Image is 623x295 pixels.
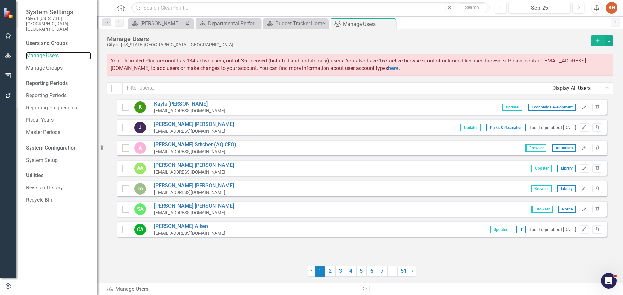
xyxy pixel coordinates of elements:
[508,2,571,14] button: Sep-25
[530,226,576,233] div: Last Login about [DATE]
[367,266,377,277] a: 6
[154,182,234,189] a: [PERSON_NAME] [PERSON_NAME]
[490,226,510,233] span: Updater
[134,224,146,235] div: CA
[140,19,183,28] div: [PERSON_NAME]'s Home
[26,64,91,72] a: Manage Groups
[356,266,367,277] a: 5
[552,85,602,92] div: Display All Users
[26,117,91,124] a: Fiscal Years
[412,268,413,274] span: ›
[154,202,234,210] a: [PERSON_NAME] [PERSON_NAME]
[325,266,336,277] a: 2
[26,16,91,32] small: City of [US_STATE][GEOGRAPHIC_DATA], [GEOGRAPHIC_DATA]
[456,3,488,12] button: Search
[516,226,526,233] span: IT
[134,101,146,113] div: K
[111,58,586,71] span: Your Unlimited Plan account has 134 active users, out of 35 licensed (both full and update-only) ...
[502,104,522,111] span: Updater
[388,65,399,71] a: here
[197,19,259,28] a: Departmental Performance Plans - 3 Columns
[154,162,234,169] a: [PERSON_NAME] [PERSON_NAME]
[26,52,91,60] a: Manage Users
[106,286,355,293] div: Manage Users
[486,124,526,131] span: Parks & Recreation
[26,40,91,47] div: Users and Groups
[601,273,617,289] iframe: Intercom live chat
[525,144,546,152] span: Browser
[460,124,481,131] span: Updater
[531,206,553,213] span: Browser
[134,163,146,174] div: AA
[275,19,326,28] div: Budget Tracker Home
[154,210,234,216] div: [EMAIL_ADDRESS][DOMAIN_NAME]
[154,230,225,236] div: [EMAIL_ADDRESS][DOMAIN_NAME]
[606,2,617,14] button: KH
[511,4,568,12] div: Sep-25
[154,108,225,114] div: [EMAIL_ADDRESS][DOMAIN_NAME]
[154,128,234,134] div: [EMAIL_ADDRESS][DOMAIN_NAME]
[134,142,146,154] div: A
[26,104,91,112] a: Reporting Frequencies
[154,100,225,108] a: Kayla [PERSON_NAME]
[26,80,91,87] div: Reporting Periods
[530,124,576,130] div: Last Login about [DATE]
[154,189,234,196] div: [EMAIL_ADDRESS][DOMAIN_NAME]
[528,104,576,111] span: Economic Development
[154,121,234,128] a: [PERSON_NAME] [PERSON_NAME]
[558,206,576,213] span: Police
[336,266,346,277] a: 3
[26,197,91,204] a: Recycle Bin
[107,35,587,42] div: Manage Users
[531,165,552,172] span: Updater
[26,92,91,99] a: Reporting Periods
[26,129,91,136] a: Master Periods
[208,19,259,28] div: Departmental Performance Plans - 3 Columns
[343,20,394,28] div: Manage Users
[154,149,236,155] div: [EMAIL_ADDRESS][DOMAIN_NAME]
[26,157,91,164] a: System Setup
[315,266,325,277] span: 1
[107,42,587,47] div: City of [US_STATE][GEOGRAPHIC_DATA], [GEOGRAPHIC_DATA]
[26,8,91,16] span: System Settings
[154,223,225,230] a: [PERSON_NAME] Aiken
[346,266,356,277] a: 4
[134,183,146,195] div: TA
[557,185,576,192] span: Library
[134,203,146,215] div: SA
[311,268,312,274] span: ‹
[26,144,91,152] div: System Configuration
[465,5,479,10] span: Search
[122,82,548,94] input: Filter Users...
[377,266,387,277] a: 7
[531,185,552,192] span: Browser
[398,266,409,277] a: 51
[130,19,183,28] a: [PERSON_NAME]'s Home
[26,172,91,179] div: Utilities
[154,141,236,149] a: [PERSON_NAME] Stitcher (AQ CFO)
[134,122,146,133] div: J
[131,2,490,14] input: Search ClearPoint...
[552,144,576,152] span: Aquarium
[557,165,576,172] span: Library
[3,7,15,18] img: ClearPoint Strategy
[154,169,234,175] div: [EMAIL_ADDRESS][DOMAIN_NAME]
[26,184,91,192] a: Revision History
[265,19,326,28] a: Budget Tracker Home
